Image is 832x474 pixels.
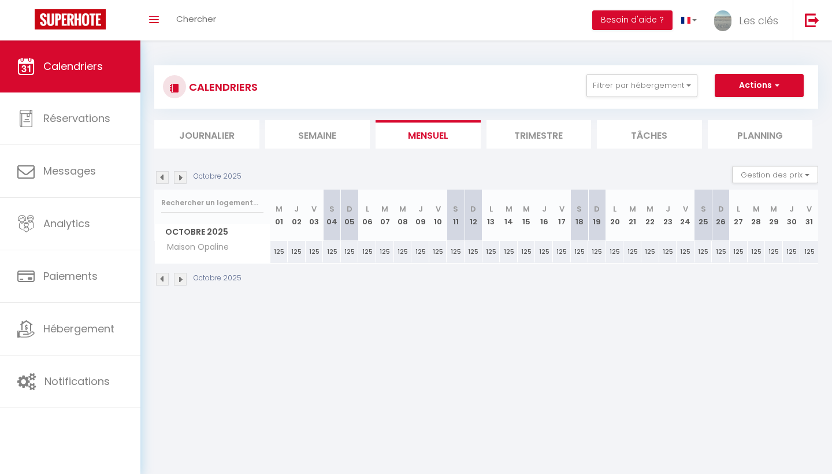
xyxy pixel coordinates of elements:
th: 09 [411,190,429,241]
img: ... [714,10,731,31]
button: Gestion des prix [732,166,818,183]
abbr: D [594,203,600,214]
abbr: L [613,203,616,214]
div: 125 [553,241,571,262]
abbr: D [347,203,352,214]
abbr: M [381,203,388,214]
th: 10 [429,190,447,241]
li: Journalier [154,120,259,149]
th: 30 [783,190,801,241]
th: 22 [641,190,659,241]
abbr: M [770,203,777,214]
span: Réservations [43,111,110,125]
button: Filtrer par hébergement [586,74,697,97]
abbr: D [470,203,476,214]
div: 125 [323,241,341,262]
span: Analytics [43,216,90,231]
abbr: S [577,203,582,214]
th: 15 [518,190,536,241]
div: 125 [270,241,288,262]
abbr: S [329,203,335,214]
th: 26 [712,190,730,241]
abbr: J [418,203,423,214]
th: 19 [588,190,606,241]
li: Trimestre [486,120,592,149]
div: 125 [677,241,694,262]
th: 13 [482,190,500,241]
abbr: V [559,203,564,214]
abbr: S [701,203,706,214]
p: Octobre 2025 [194,273,242,284]
span: Hébergement [43,321,114,336]
th: 27 [730,190,748,241]
abbr: M [399,203,406,214]
th: 08 [394,190,412,241]
li: Mensuel [376,120,481,149]
li: Planning [708,120,813,149]
th: 04 [323,190,341,241]
th: 06 [358,190,376,241]
div: 125 [429,241,447,262]
div: 125 [765,241,783,262]
abbr: J [542,203,547,214]
th: 29 [765,190,783,241]
th: 28 [748,190,766,241]
div: 125 [641,241,659,262]
div: 125 [394,241,412,262]
button: Besoin d'aide ? [592,10,673,30]
th: 14 [500,190,518,241]
span: Paiements [43,269,98,283]
th: 07 [376,190,394,241]
th: 05 [341,190,359,241]
abbr: M [506,203,512,214]
div: 125 [659,241,677,262]
div: 125 [800,241,818,262]
abbr: M [647,203,653,214]
th: 23 [659,190,677,241]
th: 20 [606,190,624,241]
th: 11 [447,190,465,241]
span: Les clés [739,13,778,28]
div: 125 [571,241,589,262]
abbr: V [436,203,441,214]
abbr: J [294,203,299,214]
span: Calendriers [43,59,103,73]
th: 25 [694,190,712,241]
th: 12 [465,190,482,241]
span: Notifications [44,374,110,388]
li: Tâches [597,120,702,149]
th: 18 [571,190,589,241]
span: Octobre 2025 [155,224,270,240]
div: 125 [465,241,482,262]
div: 125 [518,241,536,262]
abbr: M [276,203,283,214]
div: 125 [606,241,624,262]
th: 21 [623,190,641,241]
th: 17 [553,190,571,241]
th: 31 [800,190,818,241]
img: Super Booking [35,9,106,29]
p: Octobre 2025 [194,171,242,182]
abbr: M [523,203,530,214]
div: 125 [288,241,306,262]
div: 125 [358,241,376,262]
span: Messages [43,164,96,178]
abbr: M [629,203,636,214]
abbr: J [789,203,794,214]
abbr: V [807,203,812,214]
div: 125 [783,241,801,262]
abbr: L [489,203,493,214]
abbr: S [453,203,458,214]
input: Rechercher un logement... [161,192,263,213]
span: Maison Opaline [157,241,232,254]
div: 125 [500,241,518,262]
span: Chercher [176,13,216,25]
th: 03 [306,190,324,241]
abbr: L [366,203,369,214]
abbr: M [753,203,760,214]
abbr: V [683,203,688,214]
div: 125 [588,241,606,262]
div: 125 [623,241,641,262]
div: 125 [411,241,429,262]
th: 02 [288,190,306,241]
